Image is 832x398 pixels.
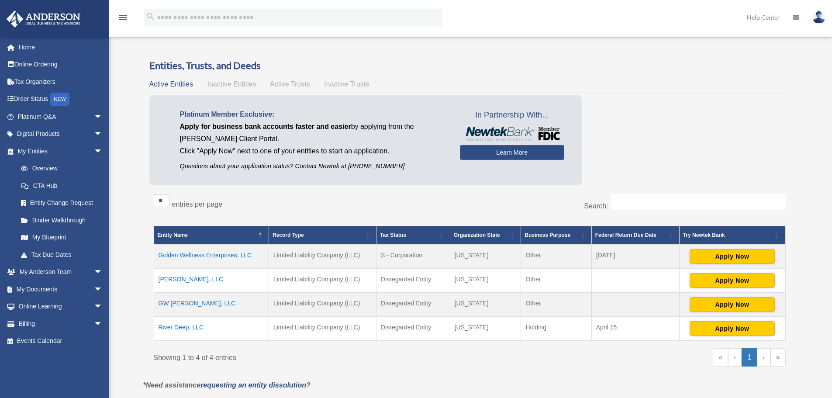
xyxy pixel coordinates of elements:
[200,381,306,389] a: requesting an entity dissolution
[464,127,560,141] img: NewtekBankLogoSM.png
[50,93,69,106] div: NEW
[143,381,311,389] em: *Need assistance ?
[12,194,111,212] a: Entity Change Request
[154,348,463,364] div: Showing 1 to 4 of 4 entries
[584,202,608,210] label: Search:
[270,80,310,88] span: Active Trusts
[376,317,450,341] td: Disregarded Entity
[154,293,269,317] td: GW [PERSON_NAME], LLC
[6,142,111,160] a: My Entitiesarrow_drop_down
[591,317,679,341] td: April 15
[6,38,116,56] a: Home
[146,12,155,21] i: search
[269,269,376,293] td: Limited Liability Company (LLC)
[521,293,591,317] td: Other
[683,230,772,240] div: Try Newtek Bank
[6,73,116,90] a: Tax Organizers
[94,108,111,126] span: arrow_drop_down
[6,125,116,143] a: Digital Productsarrow_drop_down
[12,246,111,263] a: Tax Due Dates
[12,160,107,177] a: Overview
[269,317,376,341] td: Limited Liability Company (LLC)
[273,232,304,238] span: Record Type
[158,232,188,238] span: Entity Name
[450,269,521,293] td: [US_STATE]
[376,293,450,317] td: Disregarded Entity
[450,244,521,269] td: [US_STATE]
[525,232,570,238] span: Business Purpose
[12,211,111,229] a: Binder Walkthrough
[180,123,351,130] span: Apply for business bank accounts faster and easier
[269,244,376,269] td: Limited Liability Company (LLC)
[94,142,111,160] span: arrow_drop_down
[757,348,770,367] a: Next
[94,298,111,316] span: arrow_drop_down
[770,348,786,367] a: Last
[94,263,111,281] span: arrow_drop_down
[149,80,193,88] span: Active Entities
[376,244,450,269] td: S - Corporation
[742,348,757,367] a: 1
[376,269,450,293] td: Disregarded Entity
[154,226,269,245] th: Entity Name: Activate to invert sorting
[450,226,521,245] th: Organization State: Activate to sort
[94,125,111,143] span: arrow_drop_down
[450,317,521,341] td: [US_STATE]
[380,232,406,238] span: Tax Status
[690,321,775,336] button: Apply Now
[690,297,775,312] button: Apply Now
[591,244,679,269] td: [DATE]
[180,121,447,145] p: by applying from the [PERSON_NAME] Client Portal.
[690,273,775,288] button: Apply Now
[713,348,728,367] a: First
[154,317,269,341] td: River Deep, LLC
[591,226,679,245] th: Federal Return Due Date: Activate to sort
[6,332,116,350] a: Events Calendar
[595,232,656,238] span: Federal Return Due Date
[460,108,564,122] span: In Partnership With...
[149,59,790,73] h3: Entities, Trusts, and Deeds
[207,80,256,88] span: Inactive Entities
[521,244,591,269] td: Other
[118,15,128,23] a: menu
[324,80,369,88] span: Inactive Trusts
[4,10,83,28] img: Anderson Advisors Platinum Portal
[180,161,447,172] p: Questions about your application status? Contact Newtek at [PHONE_NUMBER]
[94,315,111,333] span: arrow_drop_down
[6,298,116,315] a: Online Learningarrow_drop_down
[521,226,591,245] th: Business Purpose: Activate to sort
[94,280,111,298] span: arrow_drop_down
[154,269,269,293] td: [PERSON_NAME], LLC
[6,315,116,332] a: Billingarrow_drop_down
[172,201,223,208] label: entries per page
[454,232,500,238] span: Organization State
[6,56,116,73] a: Online Ordering
[6,263,116,281] a: My Anderson Teamarrow_drop_down
[12,229,111,246] a: My Blueprint
[118,12,128,23] i: menu
[6,280,116,298] a: My Documentsarrow_drop_down
[6,108,116,125] a: Platinum Q&Aarrow_drop_down
[728,348,742,367] a: Previous
[460,145,564,160] a: Learn More
[450,293,521,317] td: [US_STATE]
[154,244,269,269] td: Golden Wellness Enterprises, LLC
[269,293,376,317] td: Limited Liability Company (LLC)
[6,90,116,108] a: Order StatusNEW
[521,269,591,293] td: Other
[521,317,591,341] td: Holding
[12,177,111,194] a: CTA Hub
[679,226,785,245] th: Try Newtek Bank : Activate to sort
[690,249,775,264] button: Apply Now
[812,11,825,24] img: User Pic
[180,145,447,157] p: Click "Apply Now" next to one of your entities to start an application.
[376,226,450,245] th: Tax Status: Activate to sort
[269,226,376,245] th: Record Type: Activate to sort
[180,108,447,121] p: Platinum Member Exclusive:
